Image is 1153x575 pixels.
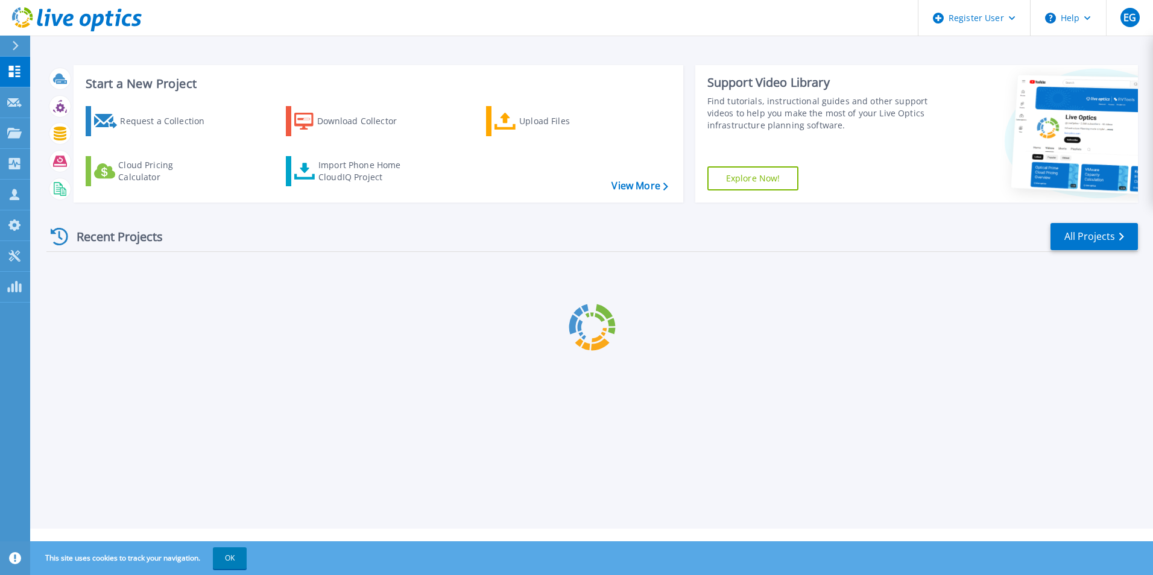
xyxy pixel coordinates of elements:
[611,180,668,192] a: View More
[486,106,621,136] a: Upload Files
[1050,223,1138,250] a: All Projects
[707,166,799,190] a: Explore Now!
[317,109,414,133] div: Download Collector
[318,159,412,183] div: Import Phone Home CloudIQ Project
[120,109,216,133] div: Request a Collection
[118,159,215,183] div: Cloud Pricing Calculator
[1123,13,1136,22] span: EG
[33,547,247,569] span: This site uses cookies to track your navigation.
[86,77,668,90] h3: Start a New Project
[519,109,616,133] div: Upload Files
[286,106,420,136] a: Download Collector
[707,95,933,131] div: Find tutorials, instructional guides and other support videos to help you make the most of your L...
[86,106,220,136] a: Request a Collection
[213,547,247,569] button: OK
[46,222,179,251] div: Recent Projects
[86,156,220,186] a: Cloud Pricing Calculator
[707,75,933,90] div: Support Video Library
